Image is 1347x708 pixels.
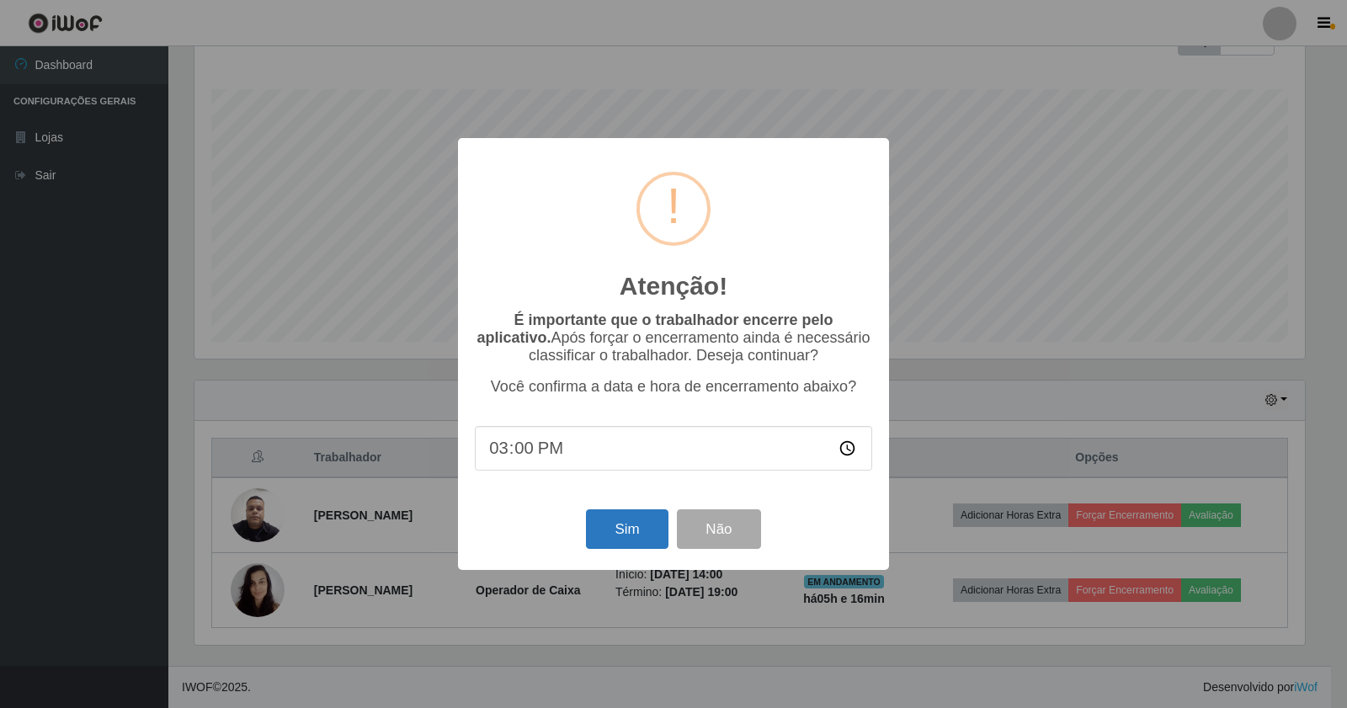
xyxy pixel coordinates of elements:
[586,509,668,549] button: Sim
[477,311,833,346] b: É importante que o trabalhador encerre pelo aplicativo.
[620,271,727,301] h2: Atenção!
[475,311,872,365] p: Após forçar o encerramento ainda é necessário classificar o trabalhador. Deseja continuar?
[677,509,760,549] button: Não
[475,378,872,396] p: Você confirma a data e hora de encerramento abaixo?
